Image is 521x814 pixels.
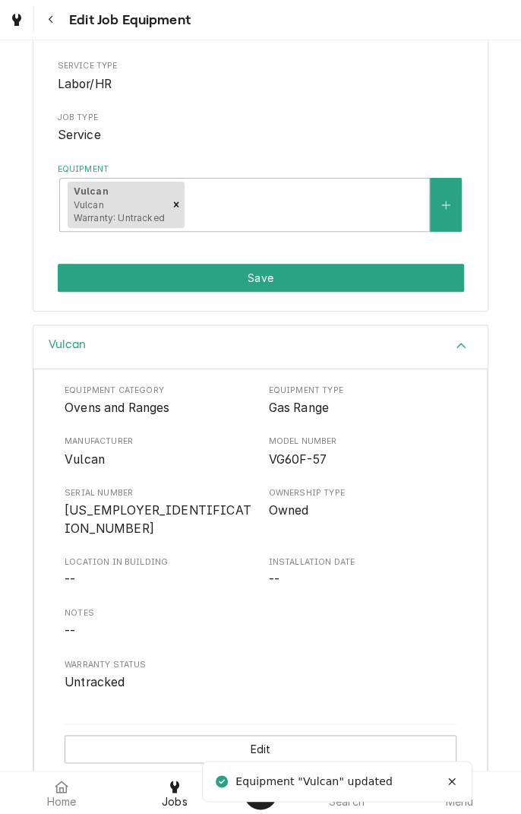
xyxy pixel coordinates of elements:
[65,487,253,499] span: Serial Number
[58,128,101,142] span: Service
[58,264,464,292] button: Save
[269,556,457,569] span: Installation Date
[58,60,464,72] span: Service Type
[65,659,456,671] span: Warranty Status
[269,436,457,468] div: Model Number
[3,6,30,33] a: Go to Jobs
[65,571,253,589] span: Location in Building
[119,774,231,811] a: Jobs
[269,502,457,520] span: Ownership Type
[58,60,464,93] div: Service Type
[269,399,457,417] span: Equipment Type
[329,796,365,808] span: Search
[65,385,253,417] div: Equipment Category
[65,675,125,689] span: Untracked
[33,325,488,775] div: Vulcan
[74,185,109,197] strong: Vulcan
[58,75,464,93] span: Service Type
[269,571,457,589] span: Installation Date
[269,452,327,467] span: VG60F-57
[33,369,488,774] div: Accordion Body
[49,337,86,352] h3: Vulcan
[65,673,456,692] span: Warranty Status
[269,556,457,589] div: Installation Date
[269,503,309,518] span: Owned
[441,200,450,211] svg: Create New Equipment
[65,452,105,467] span: Vulcan
[269,451,457,469] span: Model Number
[58,264,464,292] div: Button Group Row
[33,325,488,369] div: Accordion Header
[269,385,457,417] div: Equipment Type
[65,607,456,619] span: Notes
[65,724,456,774] div: Button Group Row
[162,796,188,808] span: Jobs
[269,385,457,397] span: Equipment Type
[65,503,251,536] span: [US_EMPLOYER_IDENTIFICATION_NUMBER]
[74,199,165,224] span: Vulcan Warranty: Untracked
[47,796,77,808] span: Home
[269,401,329,415] span: Gas Range
[65,572,75,587] span: --
[65,622,456,641] span: Notes
[65,735,456,763] button: Edit
[58,77,112,91] span: Labor/HR
[65,436,253,448] span: Manufacturer
[65,624,75,638] span: --
[65,385,456,692] div: Equipment Display
[65,659,456,692] div: Warranty Status
[269,436,457,448] span: Model Number
[37,6,65,33] button: Navigate back
[65,401,170,415] span: Ovens and Ranges
[65,487,253,538] div: Serial Number
[58,126,464,144] span: Job Type
[65,10,191,30] span: Edit Job Equipment
[269,487,457,499] span: Ownership Type
[65,607,456,640] div: Notes
[65,399,253,417] span: Equipment Category
[65,451,253,469] span: Manufacturer
[58,112,464,144] div: Job Type
[58,112,464,124] span: Job Type
[269,572,279,587] span: --
[65,556,253,589] div: Location in Building
[65,436,253,468] div: Manufacturer
[65,502,253,537] span: Serial Number
[58,163,464,176] label: Equipment
[445,796,473,808] span: Menu
[58,163,464,233] div: Equipment
[6,774,118,811] a: Home
[430,178,462,232] button: Create New Equipment
[65,385,253,397] span: Equipment Category
[33,325,488,369] button: Accordion Details Expand Trigger
[168,182,185,229] div: Remove [object Object]
[235,774,395,790] div: Equipment "Vulcan" updated
[269,487,457,538] div: Ownership Type
[65,556,253,569] span: Location in Building
[65,724,456,774] div: Button Group
[58,264,464,292] div: Button Group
